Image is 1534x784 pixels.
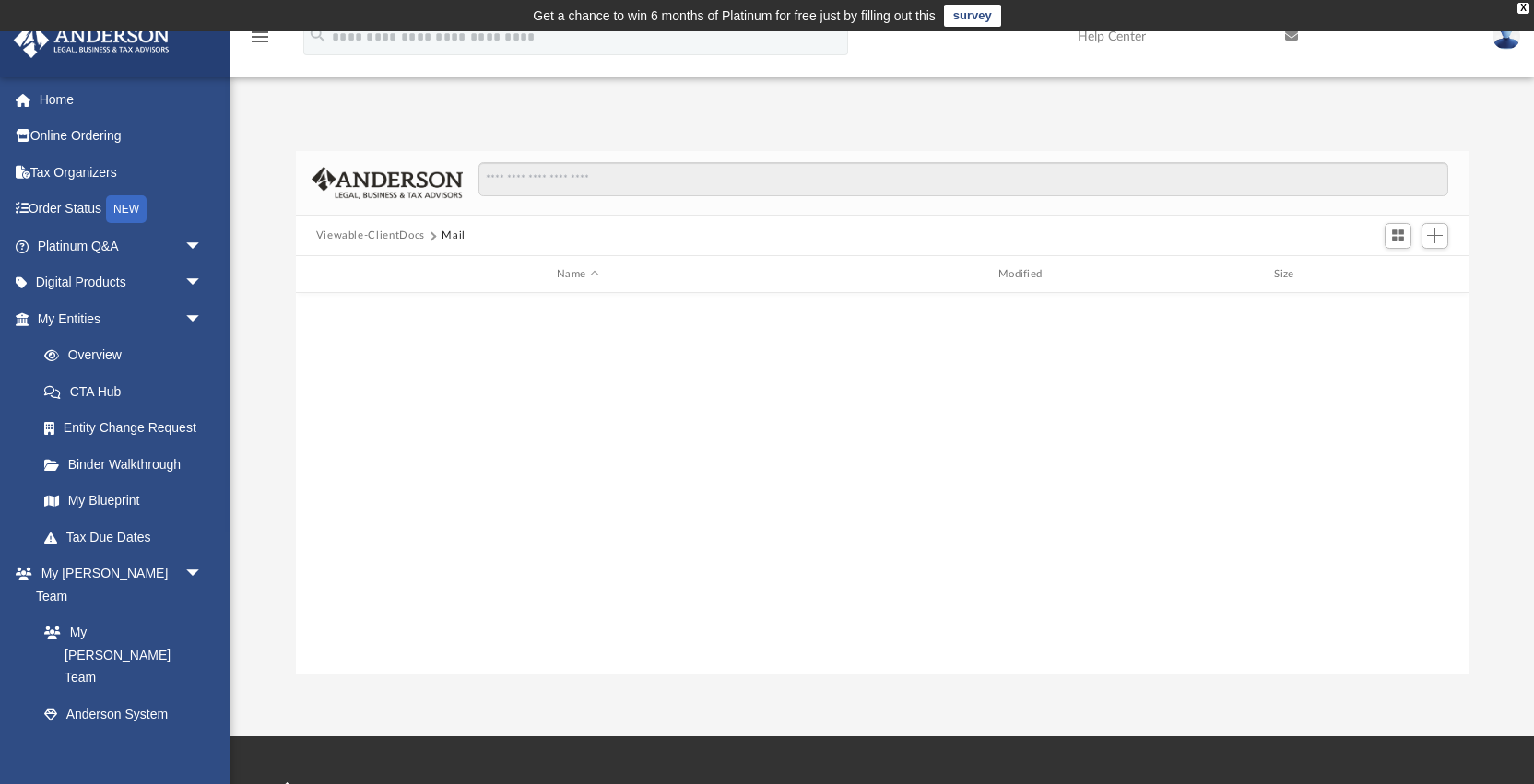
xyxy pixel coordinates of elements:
[249,35,271,48] a: menu
[26,446,230,483] a: Binder Walkthrough
[1517,3,1529,14] div: close
[184,556,221,593] span: arrow_drop_down
[804,266,1242,283] div: Modified
[358,266,796,283] div: Name
[13,81,230,118] a: Home
[478,162,1448,197] input: Search files and folders
[308,25,328,45] i: search
[13,556,221,614] a: My [PERSON_NAME] Teamarrow_drop_down
[184,228,221,265] span: arrow_drop_down
[13,118,230,155] a: Online Ordering
[26,483,221,520] a: My Blueprint
[13,300,230,337] a: My Entitiesarrow_drop_down
[8,22,175,58] img: Anderson Advisors Platinum Portal
[1332,266,1461,283] div: id
[13,264,230,301] a: Digital Productsarrow_drop_down
[106,195,147,223] div: NEW
[26,373,230,410] a: CTA Hub
[26,519,230,556] a: Tax Due Dates
[442,228,466,244] button: Mail
[1493,23,1520,50] img: User Pic
[296,293,1469,675] div: grid
[184,264,221,302] span: arrow_drop_down
[533,5,936,27] div: Get a chance to win 6 months of Platinum for free just by filling out this
[184,300,221,338] span: arrow_drop_down
[13,191,230,228] a: Order StatusNEW
[13,228,230,264] a: Platinum Q&Aarrow_drop_down
[316,228,425,244] button: Viewable-ClientDocs
[13,154,230,191] a: Tax Organizers
[26,337,230,374] a: Overview
[26,410,230,447] a: Entity Change Request
[249,26,271,48] i: menu
[26,696,221,732] a: Anderson System
[1250,266,1324,283] div: Size
[1385,223,1412,249] button: Switch to Grid View
[1422,223,1449,249] button: Add
[26,614,212,696] a: My [PERSON_NAME] Team
[944,5,1001,27] a: survey
[303,266,349,283] div: id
